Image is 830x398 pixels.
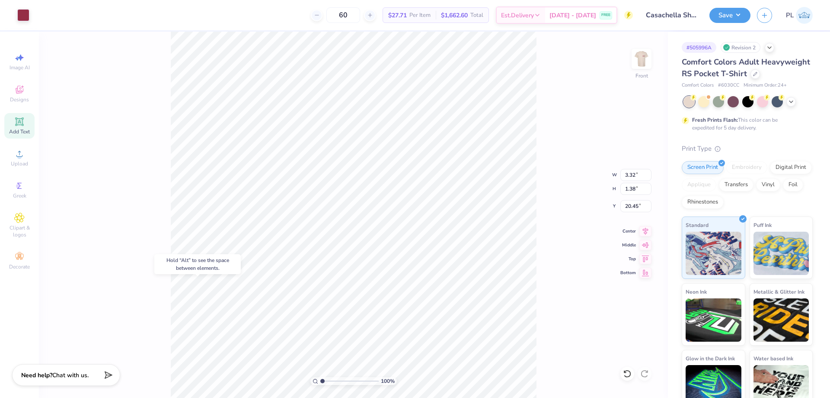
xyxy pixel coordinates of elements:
[10,96,29,103] span: Designs
[549,11,596,20] span: [DATE] - [DATE]
[709,8,750,23] button: Save
[620,228,636,234] span: Center
[753,298,809,342] img: Metallic & Glitter Ink
[682,82,714,89] span: Comfort Colors
[501,11,534,20] span: Est. Delivery
[692,116,738,123] strong: Fresh Prints Flash:
[682,161,724,174] div: Screen Print
[718,82,739,89] span: # 6030CC
[753,354,793,363] span: Water based Ink
[726,161,767,174] div: Embroidery
[682,42,716,53] div: # 505996A
[682,178,716,191] div: Applique
[326,7,360,23] input: – –
[470,11,483,20] span: Total
[744,82,787,89] span: Minimum Order: 24 +
[686,220,709,230] span: Standard
[753,232,809,275] img: Puff Ink
[756,178,780,191] div: Vinyl
[633,50,650,68] img: Front
[601,12,610,18] span: FREE
[620,256,636,262] span: Top
[686,354,735,363] span: Glow in the Dark Ink
[11,160,28,167] span: Upload
[786,10,794,20] span: PL
[52,371,89,379] span: Chat with us.
[381,377,395,385] span: 100 %
[721,42,760,53] div: Revision 2
[686,287,707,296] span: Neon Ink
[783,178,803,191] div: Foil
[154,254,241,274] div: Hold “Alt” to see the space between elements.
[770,161,812,174] div: Digital Print
[21,371,52,379] strong: Need help?
[692,116,798,132] div: This color can be expedited for 5 day delivery.
[4,224,35,238] span: Clipart & logos
[786,7,813,24] a: PL
[409,11,431,20] span: Per Item
[388,11,407,20] span: $27.71
[796,7,813,24] img: Princess Leyva
[686,298,741,342] img: Neon Ink
[10,64,30,71] span: Image AI
[639,6,703,24] input: Untitled Design
[719,178,753,191] div: Transfers
[635,72,648,80] div: Front
[753,287,804,296] span: Metallic & Glitter Ink
[686,232,741,275] img: Standard
[753,220,772,230] span: Puff Ink
[441,11,468,20] span: $1,662.60
[682,57,810,79] span: Comfort Colors Adult Heavyweight RS Pocket T-Shirt
[620,242,636,248] span: Middle
[620,270,636,276] span: Bottom
[682,144,813,154] div: Print Type
[682,196,724,209] div: Rhinestones
[9,128,30,135] span: Add Text
[9,263,30,270] span: Decorate
[13,192,26,199] span: Greek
